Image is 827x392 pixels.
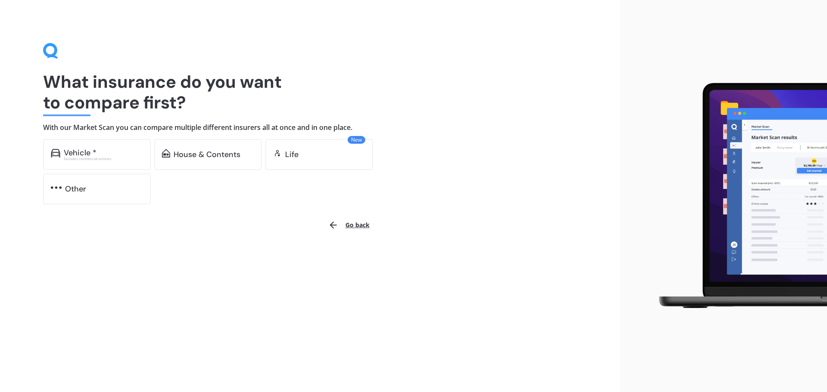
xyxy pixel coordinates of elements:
[174,150,240,159] div: House & Contents
[51,149,60,157] img: car.f15378c7a67c060ca3f3.svg
[51,183,62,192] img: other.81dba5aafe580aa69f38.svg
[348,136,365,144] span: New
[64,157,143,161] div: Excludes commercial vehicles
[43,123,577,132] h4: With our Market Scan you can compare multiple different insurers all at once and in one place.
[273,149,282,157] img: life.f720d6a2d7cdcd3ad642.svg
[43,71,577,113] h1: What insurance do you want to compare first?
[64,148,96,157] div: Vehicle *
[162,149,170,157] img: home-and-contents.b802091223b8502ef2dd.svg
[647,78,827,315] img: laptop.webp
[323,215,375,235] button: Go back
[65,185,86,193] div: Other
[285,150,298,159] div: Life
